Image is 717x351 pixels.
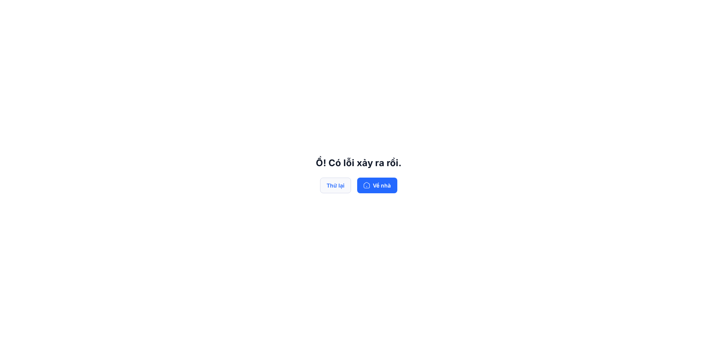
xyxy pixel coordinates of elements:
[320,178,351,193] button: Thử lại
[327,182,345,189] font: Thử lại
[357,178,397,193] button: Về nhà
[316,157,402,168] font: Ồ! Có lỗi xảy ra rồi.
[373,182,391,189] font: Về nhà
